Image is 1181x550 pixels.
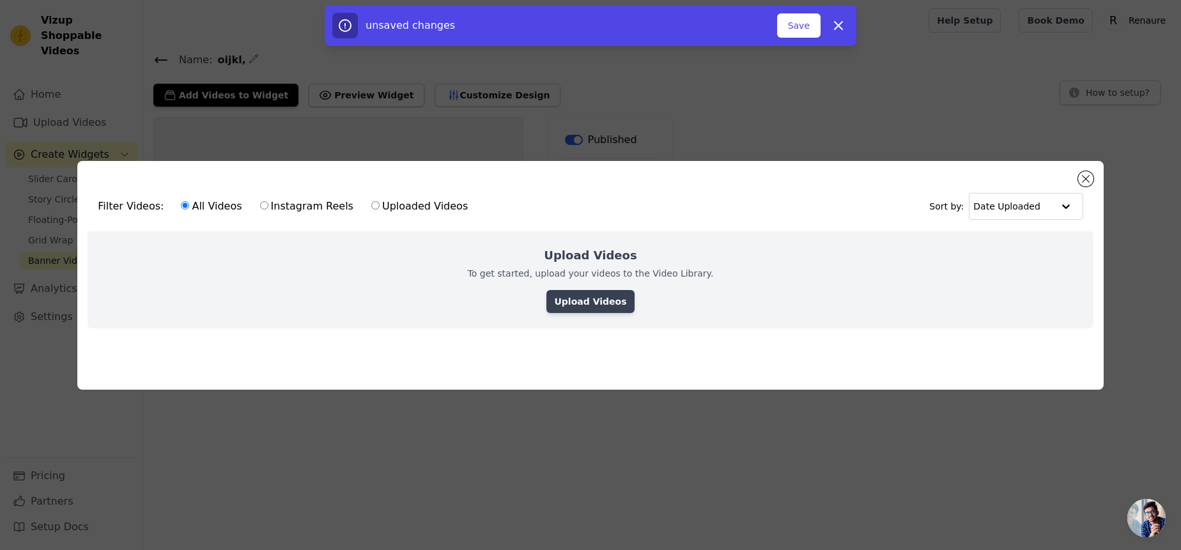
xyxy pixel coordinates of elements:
[366,19,455,31] span: unsaved changes
[777,13,821,38] button: Save
[98,192,475,221] div: Filter Videos:
[371,198,468,215] label: Uploaded Videos
[546,290,634,313] a: Upload Videos
[180,198,242,215] label: All Videos
[929,193,1083,220] div: Sort by:
[544,247,637,264] h2: Upload Videos
[1127,499,1166,537] a: Open chat
[468,267,714,280] p: To get started, upload your videos to the Video Library.
[259,198,354,215] label: Instagram Reels
[1078,171,1093,187] button: Close modal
